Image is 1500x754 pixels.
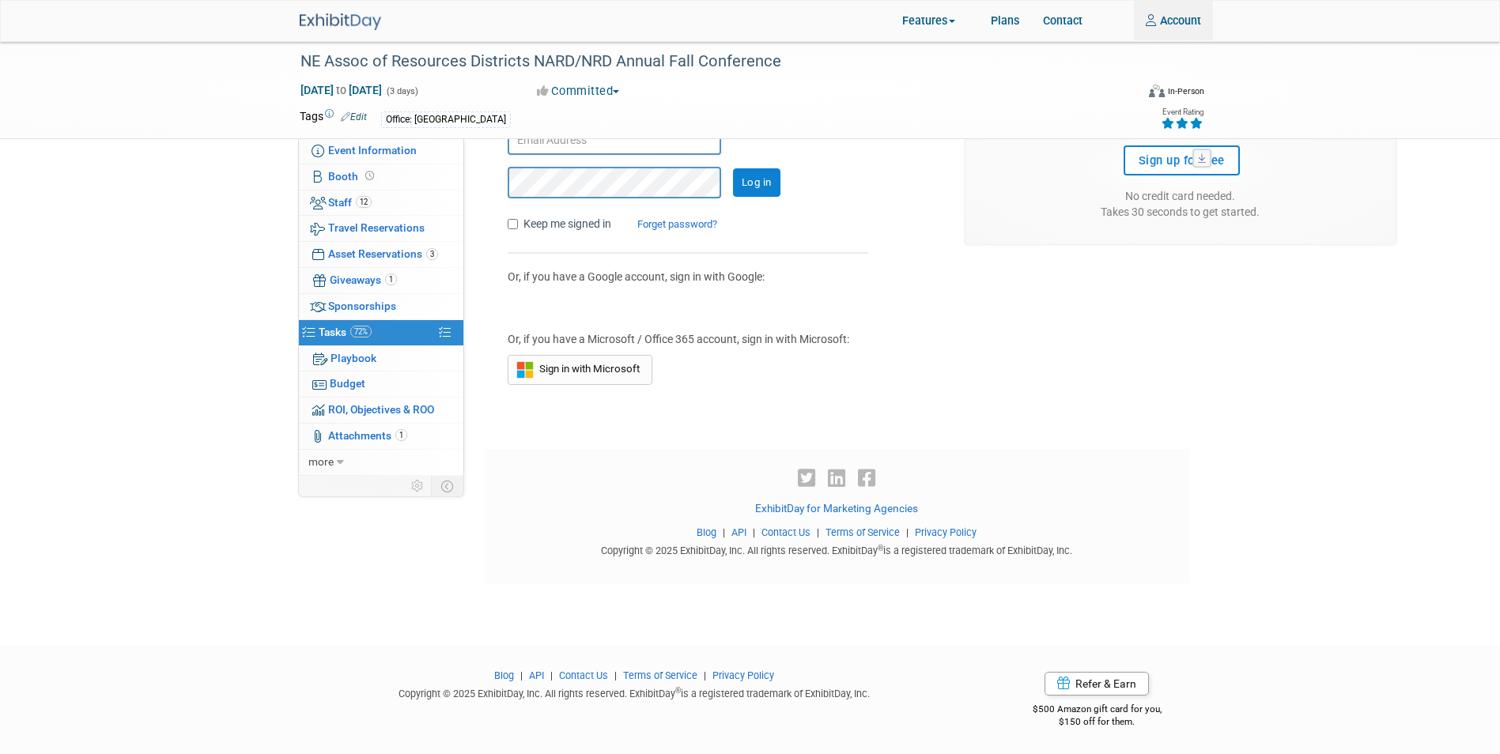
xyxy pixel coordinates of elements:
span: Or, if you have a Google account, sign in with Google: [508,270,765,283]
div: Event Format [1074,82,1205,106]
input: Email Address [508,125,721,156]
span: Sponsorships [328,300,396,312]
div: NE Assoc of Resources Districts NARD/NRD Annual Fall Conference [295,47,1128,76]
span: Booth not reserved yet [362,170,377,182]
span: Asset Reservations [328,247,438,260]
a: Attachments1 [299,424,463,449]
td: Toggle Event Tabs [431,476,463,496]
a: Blog [494,669,514,681]
span: | [610,669,621,681]
div: Or, if you have a Microsoft / Office 365 account, sign in with Microsoft: [508,331,856,347]
span: | [719,526,729,538]
a: ExhibitDay for Marketing Agencies [755,502,918,515]
a: Plans [979,1,1031,40]
a: Twitter [794,467,824,490]
span: [DATE] [DATE] [300,83,383,97]
div: Office: [GEOGRAPHIC_DATA] [381,111,511,128]
sup: ® [878,544,883,552]
span: Giveaways [330,273,397,286]
div: No credit card needed. [974,188,1387,204]
a: Booth [299,164,463,190]
span: Tasks [319,326,372,338]
img: Sign in with Microsoft [516,361,534,379]
span: Attachments [328,429,407,442]
div: Copyright © 2025 ExhibitDay, Inc. All rights reserved. ExhibitDay is a registered trademark of Ex... [484,540,1189,558]
span: 1 [395,429,407,441]
sup: ® [675,686,681,695]
a: Playbook [299,346,463,371]
img: ExhibitDay [300,13,381,30]
a: Account [1134,1,1213,40]
a: Contact Us [761,526,810,538]
a: API [529,669,544,681]
a: Refer & Earn [1045,672,1149,696]
span: Staff [328,196,372,209]
a: Event Information [299,138,463,164]
label: Keep me signed in [523,216,611,232]
a: Terms of Service [623,669,697,681]
a: more [299,450,463,475]
a: Blog [697,526,716,538]
span: Sign in with Microsoft [534,363,640,375]
input: Log in [733,168,780,197]
span: Travel Reservations [328,221,425,234]
span: | [516,669,527,681]
span: Budget [330,377,365,390]
span: | [546,669,557,681]
a: ROI, Objectives & ROO [299,398,463,423]
span: (3 days) [385,86,418,96]
span: | [700,669,710,681]
a: Facebook [854,467,879,490]
div: In-Person [1167,85,1204,97]
a: Travel Reservations [299,216,463,241]
span: 3 [426,248,438,260]
div: $150 off for them. [993,715,1201,729]
button: Committed [531,83,625,100]
a: Budget [299,371,463,397]
a: API [731,526,746,538]
span: 1 [385,273,397,285]
iframe: Sign in with Google Button [500,291,661,326]
img: Format-Inperson.png [1149,85,1165,97]
a: Asset Reservations3 [299,242,463,267]
div: Takes 30 seconds to get started. [974,204,1387,220]
span: to [334,84,349,96]
td: Tags [300,108,367,128]
span: Event Information [328,144,417,156]
a: Giveaways1 [299,268,463,293]
a: Forget password? [614,218,717,230]
span: ROI, Objectives & ROO [328,403,434,416]
div: $500 Amazon gift card for you, [993,692,1201,729]
a: Sign up for free [1124,145,1240,175]
span: 12 [356,196,372,208]
a: Privacy Policy [915,526,977,538]
a: Features [890,2,979,41]
a: Edit [341,111,367,123]
span: 72% [350,326,372,337]
a: Contact Us [559,669,608,681]
span: more [308,455,334,468]
a: Staff12 [299,190,463,216]
button: Sign in with Microsoft [508,355,652,385]
div: Event Rating [1161,108,1203,116]
a: Tasks72% [299,320,463,345]
span: | [749,526,759,538]
a: Terms of Service [826,526,900,538]
span: | [902,526,912,538]
a: LinkedIn [824,467,854,490]
span: | [813,526,823,538]
span: Playbook [331,352,376,364]
a: Sponsorships [299,294,463,319]
div: Copyright © 2025 ExhibitDay, Inc. All rights reserved. ExhibitDay is a registered trademark of Ex... [300,683,970,701]
td: Personalize Event Tab Strip [404,476,432,496]
a: Privacy Policy [712,669,774,681]
span: Booth [328,170,377,183]
a: Contact [1031,1,1094,40]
